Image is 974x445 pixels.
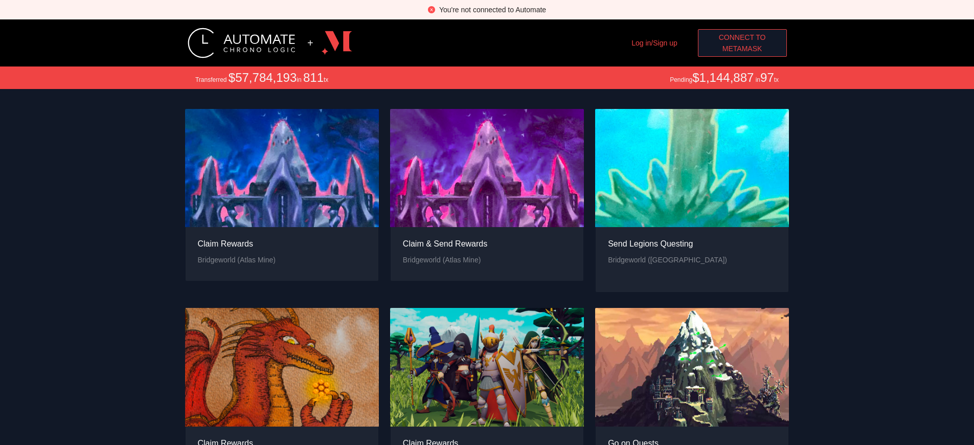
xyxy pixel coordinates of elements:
[198,237,276,250] div: Claim Rewards
[303,71,324,84] span: 811
[608,254,727,265] div: Bridgeworld ([GEOGRAPHIC_DATA])
[188,28,296,58] img: logo
[670,71,779,85] div: Pending in tx
[322,28,352,58] img: logo
[608,237,727,250] div: Send Legions Questing
[229,71,297,84] span: $57,784,193
[390,308,584,426] img: Claim Rewards
[595,109,789,227] img: Send Legions Questing
[719,32,766,43] span: Connect to
[185,308,379,426] img: Claim Rewards
[722,43,762,54] span: MetaMask
[692,71,754,84] span: $1,144,887
[403,254,487,265] div: Bridgeworld (Atlas Mine)
[198,254,276,265] div: Bridgeworld (Atlas Mine)
[439,4,546,15] div: You're not connected to Automate
[631,39,677,47] a: Log in/Sign up
[595,308,789,426] img: Go on Quests
[195,71,328,85] div: Transferred in tx
[185,109,379,227] img: Claim Rewards
[698,29,787,57] button: Connect toMetaMask
[307,37,313,49] div: +
[428,6,435,13] span: close-circle
[760,71,774,84] span: 97
[390,109,584,227] img: Claim & Send Rewards
[403,237,487,250] div: Claim & Send Rewards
